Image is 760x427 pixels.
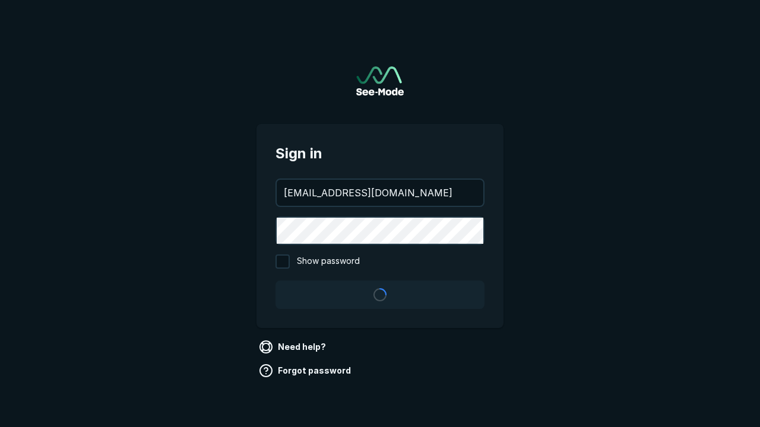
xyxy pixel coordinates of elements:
span: Sign in [275,143,484,164]
img: See-Mode Logo [356,66,404,95]
span: Show password [297,254,360,269]
a: Forgot password [256,361,356,380]
input: your@email.com [277,180,483,206]
a: Need help? [256,337,331,356]
a: Go to sign in [356,66,404,95]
